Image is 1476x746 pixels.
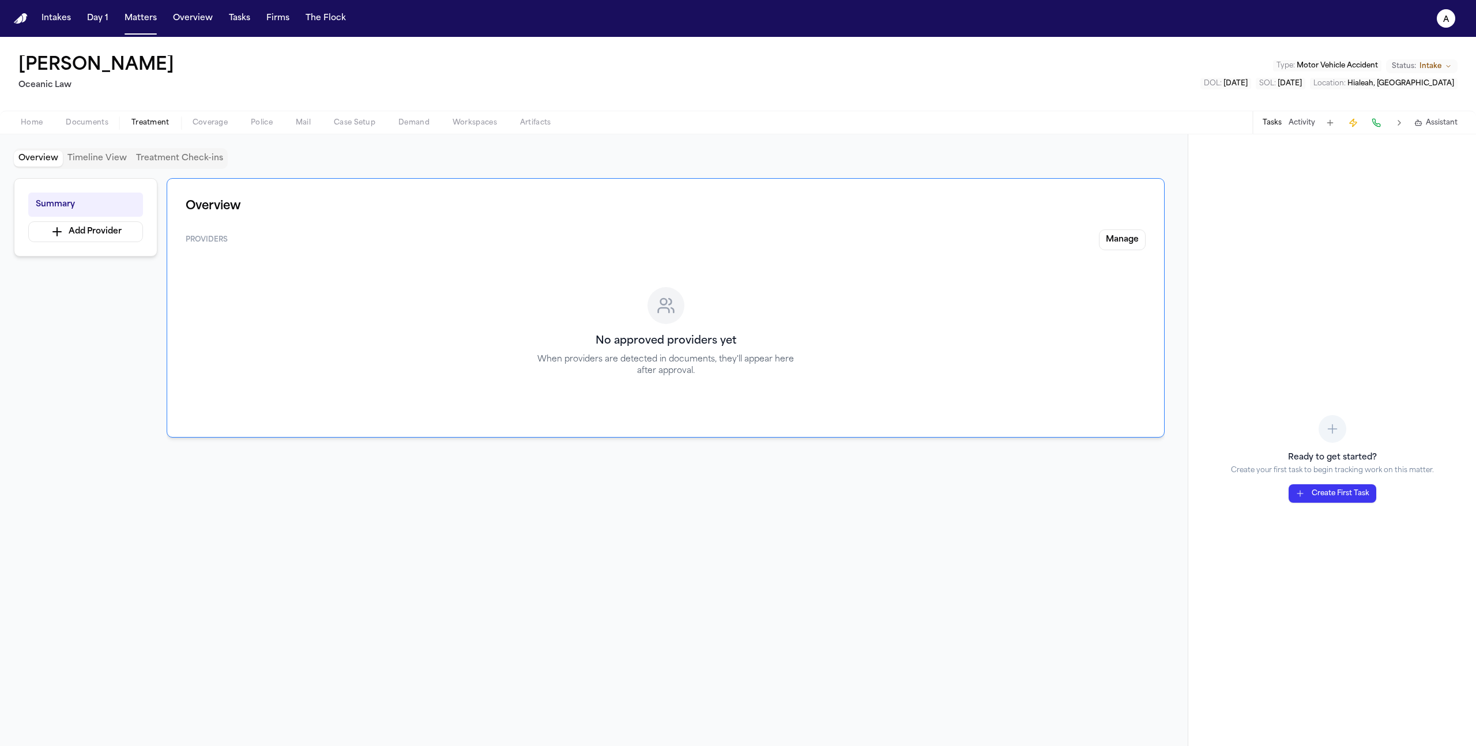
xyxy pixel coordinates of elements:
[1273,60,1381,71] button: Edit Type: Motor Vehicle Accident
[28,193,143,217] button: Summary
[398,118,430,127] span: Demand
[537,354,795,377] p: When providers are detected in documents, they'll appear here after approval.
[18,78,179,92] h2: Oceanic Law
[1231,466,1434,475] p: Create your first task to begin tracking work on this matter.
[262,8,294,29] button: Firms
[1278,80,1302,87] span: [DATE]
[14,150,63,167] button: Overview
[1368,115,1384,131] button: Make a Call
[186,197,1146,216] h1: Overview
[18,55,174,76] button: Edit matter name
[296,118,311,127] span: Mail
[1345,115,1361,131] button: Create Immediate Task
[1099,229,1146,250] button: Manage
[1263,118,1282,127] button: Tasks
[596,333,736,349] h3: No approved providers yet
[251,118,273,127] span: Police
[21,118,43,127] span: Home
[18,55,174,76] h1: [PERSON_NAME]
[1289,118,1315,127] button: Activity
[66,118,108,127] span: Documents
[1347,80,1454,87] span: Hialeah, [GEOGRAPHIC_DATA]
[301,8,351,29] button: The Flock
[1256,78,1305,89] button: Edit SOL: 2025-02-19
[168,8,217,29] button: Overview
[193,118,228,127] span: Coverage
[1259,80,1276,87] span: SOL :
[1310,78,1458,89] button: Edit Location: Hialeah, FL
[131,118,170,127] span: Treatment
[1414,118,1458,127] button: Assistant
[1223,80,1248,87] span: [DATE]
[1322,115,1338,131] button: Add Task
[131,150,228,167] button: Treatment Check-ins
[1426,118,1458,127] span: Assistant
[120,8,161,29] button: Matters
[1392,62,1416,71] span: Status:
[1297,62,1378,69] span: Motor Vehicle Accident
[224,8,255,29] button: Tasks
[186,235,228,244] span: Providers
[1200,78,1251,89] button: Edit DOL: 2023-02-19
[453,118,497,127] span: Workspaces
[82,8,113,29] button: Day 1
[1231,452,1434,464] h3: Ready to get started?
[14,13,28,24] img: Finch Logo
[14,13,28,24] a: Home
[37,8,76,29] button: Intakes
[1386,59,1458,73] button: Change status from Intake
[1204,80,1222,87] span: DOL :
[28,221,143,242] button: Add Provider
[1289,484,1376,503] button: Create First Task
[334,118,375,127] span: Case Setup
[1419,62,1441,71] span: Intake
[1313,80,1346,87] span: Location :
[63,150,131,167] button: Timeline View
[520,118,551,127] span: Artifacts
[1277,62,1295,69] span: Type :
